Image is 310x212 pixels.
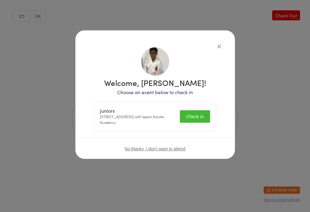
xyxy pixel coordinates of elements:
p: Choose an event below to check in [94,89,216,96]
button: No thanks, I don't want to attend [125,146,185,151]
h1: Welcome, [PERSON_NAME]! [94,79,216,87]
div: [STREET_ADDRESS] with Ippon Karate Academy [100,108,176,125]
div: Juniors [100,108,176,114]
img: image1697613631.png [141,47,169,76]
button: Check in [180,110,210,123]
